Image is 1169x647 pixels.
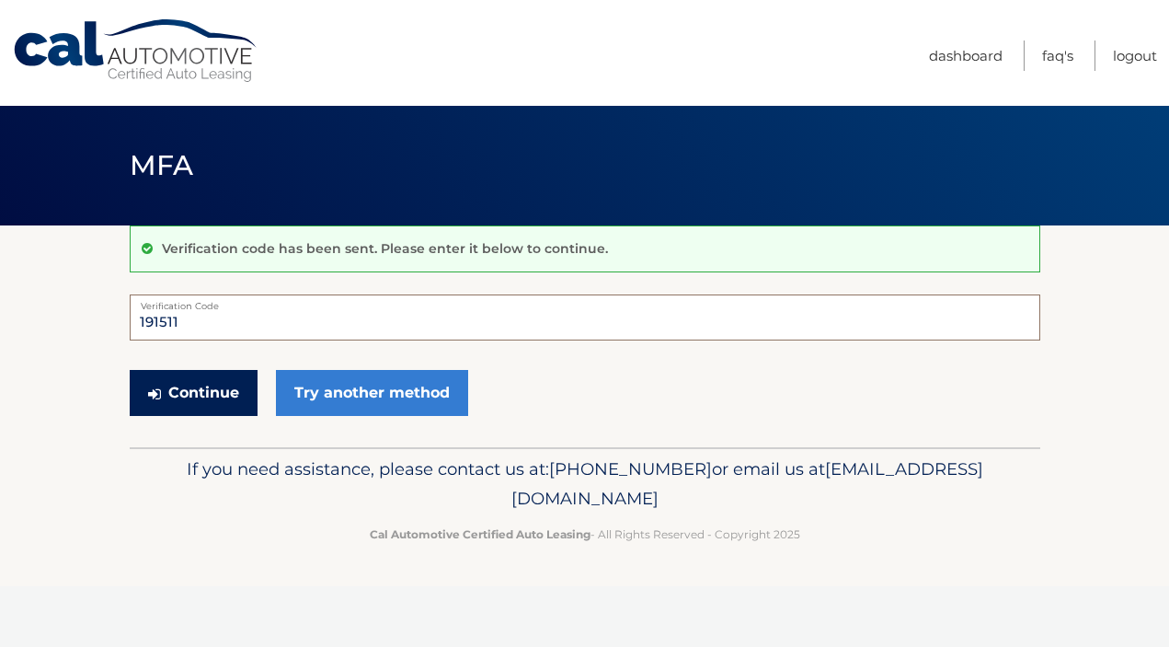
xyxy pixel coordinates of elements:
a: FAQ's [1042,40,1073,71]
input: Verification Code [130,295,1040,341]
p: - All Rights Reserved - Copyright 2025 [142,525,1028,544]
span: [PHONE_NUMBER] [549,458,712,479]
strong: Cal Automotive Certified Auto Leasing [370,527,590,541]
p: If you need assistance, please contact us at: or email us at [142,455,1028,514]
button: Continue [130,370,258,416]
span: MFA [130,148,194,182]
a: Try another method [276,370,468,416]
a: Cal Automotive [12,18,260,84]
span: [EMAIL_ADDRESS][DOMAIN_NAME] [511,458,983,509]
a: Dashboard [929,40,1003,71]
a: Logout [1113,40,1157,71]
p: Verification code has been sent. Please enter it below to continue. [162,240,608,257]
label: Verification Code [130,295,1040,309]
